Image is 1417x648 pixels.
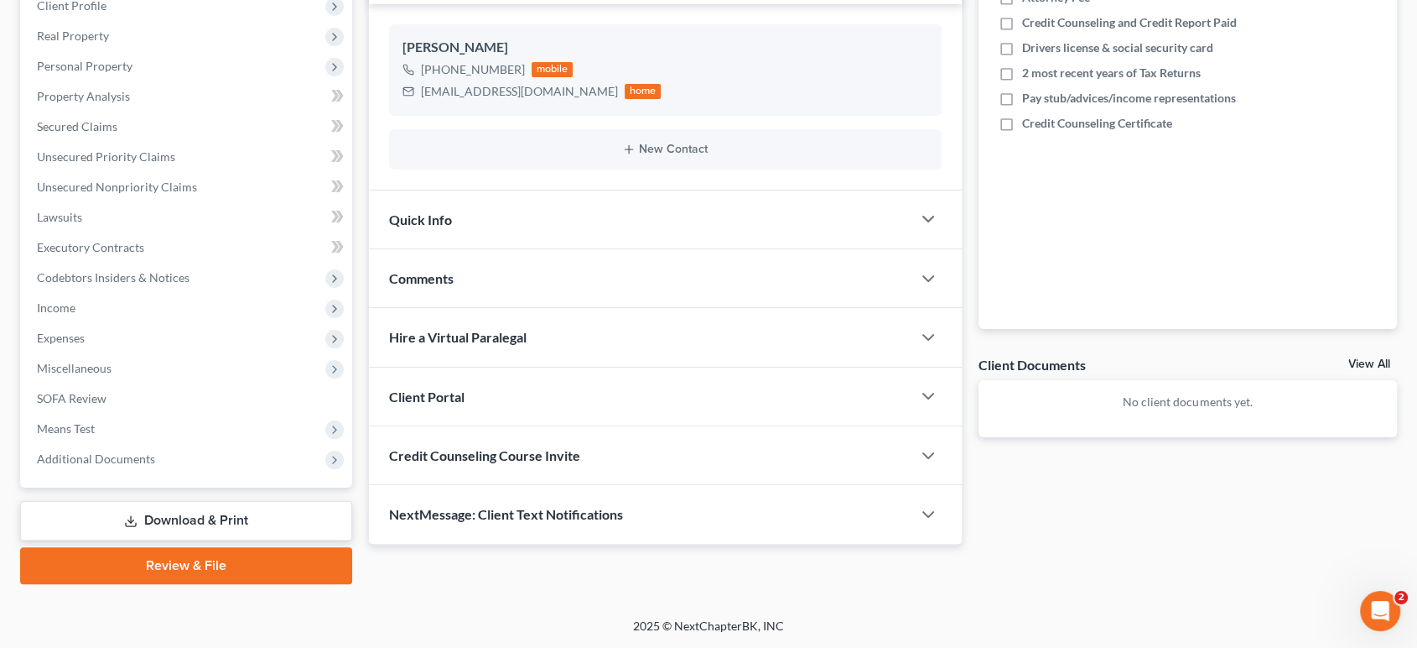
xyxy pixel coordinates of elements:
[1022,115,1172,132] span: Credit Counseling Certificate
[37,149,175,164] span: Unsecured Priority Claims
[532,62,574,77] div: mobile
[389,270,454,286] span: Comments
[37,119,117,133] span: Secured Claims
[389,447,580,463] span: Credit Counseling Course Invite
[37,270,189,285] span: Codebtors Insiders & Notices
[37,361,112,375] span: Miscellaneous
[1022,90,1236,107] span: Pay stub/advices/income representations
[421,83,618,100] div: [EMAIL_ADDRESS][DOMAIN_NAME]
[23,81,352,112] a: Property Analysis
[402,143,928,156] button: New Contact
[1394,591,1408,604] span: 2
[23,384,352,414] a: SOFA Review
[37,391,106,405] span: SOFA Review
[1348,358,1390,370] a: View All
[992,394,1383,410] p: No client documents yet.
[23,233,352,263] a: Executory Contracts
[37,240,144,254] span: Executory Contracts
[37,59,132,73] span: Personal Property
[231,618,1186,648] div: 2025 © NextChapterBK, INC
[20,547,352,584] a: Review & File
[1022,14,1237,31] span: Credit Counseling and Credit Report Paid
[389,329,527,345] span: Hire a Virtual Paralegal
[37,421,95,436] span: Means Test
[625,84,662,99] div: home
[37,180,197,194] span: Unsecured Nonpriority Claims
[402,38,928,58] div: [PERSON_NAME]
[978,356,1086,374] div: Client Documents
[421,61,525,78] div: [PHONE_NUMBER]
[23,142,352,172] a: Unsecured Priority Claims
[37,300,75,315] span: Income
[1022,65,1201,81] span: 2 most recent years of Tax Returns
[1360,591,1400,631] iframe: Intercom live chat
[37,89,130,103] span: Property Analysis
[389,506,623,522] span: NextMessage: Client Text Notifications
[37,331,85,345] span: Expenses
[20,501,352,541] a: Download & Print
[23,202,352,233] a: Lawsuits
[389,212,452,227] span: Quick Info
[37,29,109,43] span: Real Property
[23,172,352,202] a: Unsecured Nonpriority Claims
[389,389,465,405] span: Client Portal
[23,112,352,142] a: Secured Claims
[1022,39,1213,56] span: Drivers license & social security card
[37,452,155,466] span: Additional Documents
[37,210,82,224] span: Lawsuits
